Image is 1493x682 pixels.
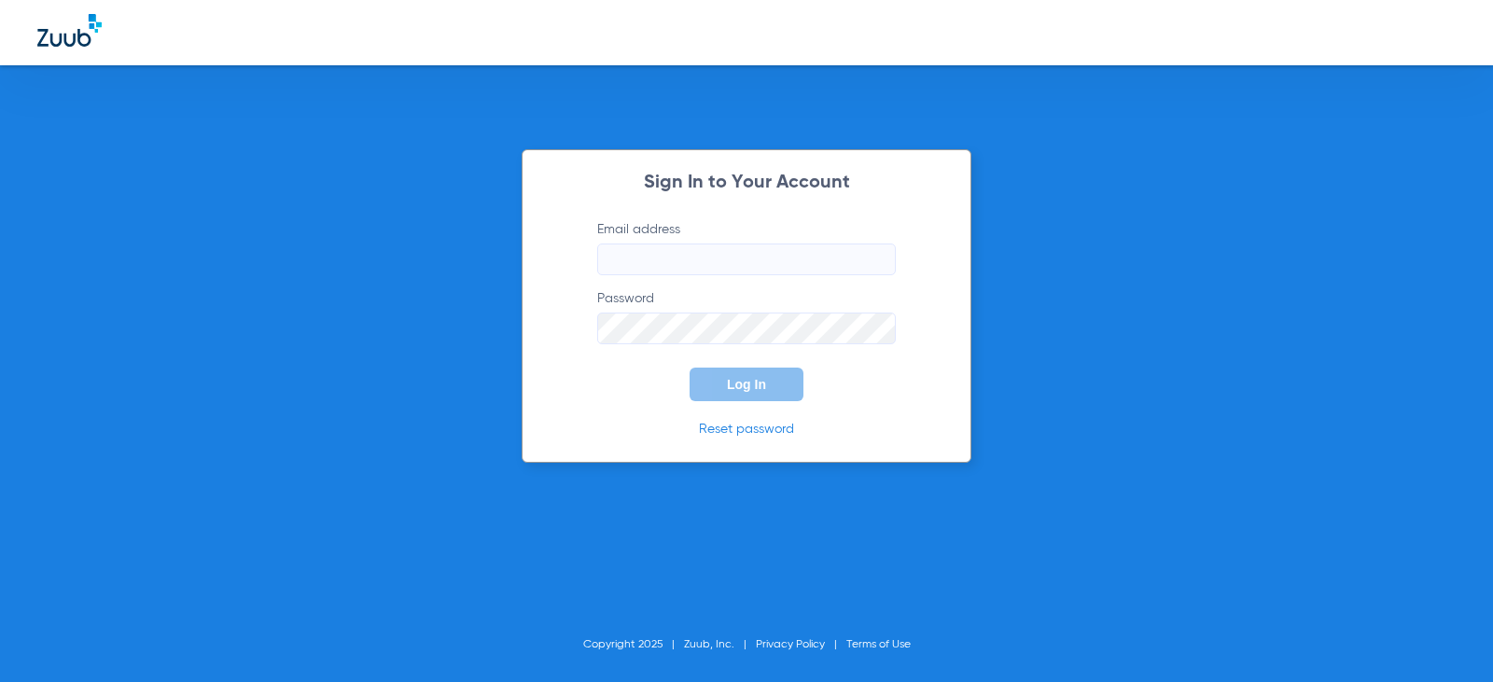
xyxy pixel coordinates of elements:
[569,174,924,192] h2: Sign In to Your Account
[597,220,896,275] label: Email address
[597,289,896,344] label: Password
[756,639,825,650] a: Privacy Policy
[699,423,794,436] a: Reset password
[690,368,803,401] button: Log In
[597,244,896,275] input: Email address
[846,639,911,650] a: Terms of Use
[597,313,896,344] input: Password
[684,635,756,654] li: Zuub, Inc.
[37,14,102,47] img: Zuub Logo
[583,635,684,654] li: Copyright 2025
[727,377,766,392] span: Log In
